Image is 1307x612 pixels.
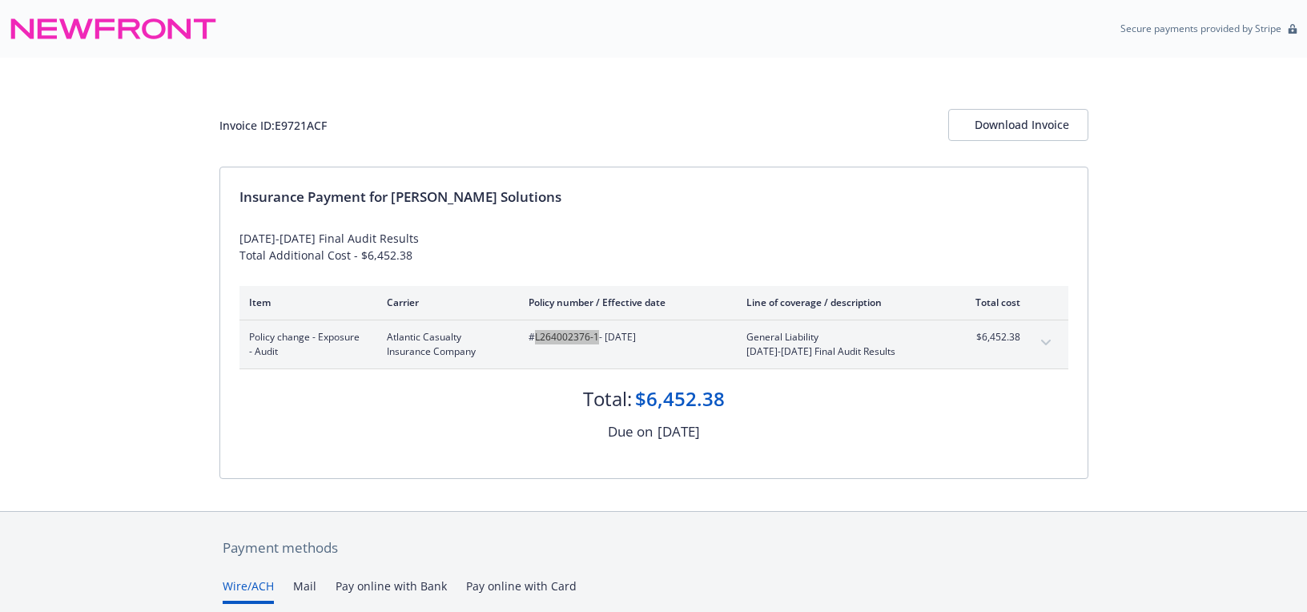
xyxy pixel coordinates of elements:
[219,117,327,134] div: Invoice ID: E9721ACF
[239,320,1068,368] div: Policy change - Exposure - AuditAtlantic Casualty Insurance Company#L264002376-1- [DATE]General L...
[529,296,721,309] div: Policy number / Effective date
[635,385,725,413] div: $6,452.38
[746,330,935,344] span: General Liability
[387,330,503,359] span: Atlantic Casualty Insurance Company
[1033,330,1059,356] button: expand content
[336,578,447,604] button: Pay online with Bank
[746,344,935,359] span: [DATE]-[DATE] Final Audit Results
[249,296,361,309] div: Item
[948,109,1088,141] button: Download Invoice
[960,330,1020,344] span: $6,452.38
[583,385,632,413] div: Total:
[608,421,653,442] div: Due on
[387,296,503,309] div: Carrier
[1120,22,1281,35] p: Secure payments provided by Stripe
[529,330,721,344] span: #L264002376-1 - [DATE]
[658,421,700,442] div: [DATE]
[746,330,935,359] span: General Liability[DATE]-[DATE] Final Audit Results
[223,538,1085,558] div: Payment methods
[746,296,935,309] div: Line of coverage / description
[975,110,1062,140] div: Download Invoice
[293,578,316,604] button: Mail
[466,578,577,604] button: Pay online with Card
[249,330,361,359] span: Policy change - Exposure - Audit
[223,578,274,604] button: Wire/ACH
[239,187,1068,207] div: Insurance Payment for [PERSON_NAME] Solutions
[239,230,1068,264] div: [DATE]-[DATE] Final Audit Results Total Additional Cost - $6,452.38
[960,296,1020,309] div: Total cost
